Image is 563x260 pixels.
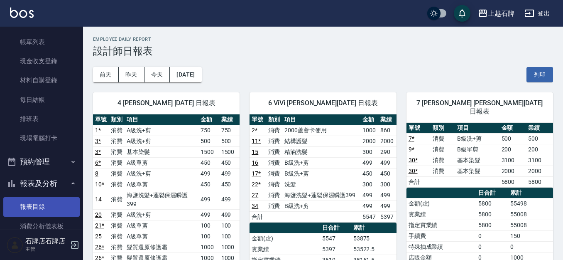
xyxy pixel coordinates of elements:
a: 16 [252,159,258,166]
td: 5397 [378,211,396,222]
h3: 設計師日報表 [93,45,553,57]
td: 300 [360,146,378,157]
td: 300 [360,179,378,190]
a: 25 [95,233,102,240]
td: 消費 [109,179,125,190]
td: 消費 [109,190,125,209]
td: 消費 [109,168,125,179]
td: 實業績 [406,209,476,220]
button: 列印 [526,67,553,82]
td: 實業績 [250,244,320,255]
td: B級單剪 [455,144,499,155]
td: A級洗+剪 [125,209,198,220]
td: 499 [360,157,378,168]
td: 499 [219,168,240,179]
td: 499 [360,190,378,201]
a: 消費分析儀表板 [3,217,80,236]
td: 消費 [431,155,455,166]
td: 500 [499,133,526,144]
button: 預約管理 [3,151,80,173]
td: 消費 [109,242,125,253]
td: 洗髮 [282,179,360,190]
td: 500 [526,133,553,144]
a: 20 [95,211,102,218]
td: 消費 [266,125,282,136]
td: 消費 [266,168,282,179]
td: A級單剪 [125,179,198,190]
td: 消費 [266,179,282,190]
a: 排班表 [3,109,80,129]
td: 450 [198,179,219,190]
img: Logo [10,7,34,18]
button: [DATE] [170,67,201,82]
td: 500 [198,136,219,146]
td: 200 [499,144,526,155]
th: 金額 [499,123,526,134]
td: 金額(虛) [406,198,476,209]
h5: 石牌店石牌店 [25,237,68,245]
td: A級洗+剪 [125,168,198,179]
td: 5800 [476,209,508,220]
th: 金額 [198,114,219,125]
td: 消費 [431,166,455,176]
th: 類別 [266,114,282,125]
a: 帳單列表 [3,32,80,52]
a: 材料自購登錄 [3,71,80,90]
td: B級洗+剪 [282,168,360,179]
td: 指定實業績 [406,220,476,230]
td: 100 [198,220,219,231]
td: 消費 [266,201,282,211]
span: 4 [PERSON_NAME] [DATE] 日報表 [103,99,230,107]
a: 14 [95,196,102,203]
span: 6 ViVi [PERSON_NAME][DATE] 日報表 [259,99,386,107]
button: 前天 [93,67,119,82]
td: 2000 [378,136,396,146]
td: 750 [219,125,240,136]
td: 5800 [476,220,508,230]
td: 499 [378,157,396,168]
td: 55008 [508,220,553,230]
img: Person [7,237,23,253]
th: 金額 [360,114,378,125]
td: 860 [378,125,396,136]
table: a dense table [250,114,396,223]
td: 300 [378,179,396,190]
td: 3100 [499,155,526,166]
td: 消費 [109,136,125,146]
p: 主管 [25,245,68,253]
td: 1000 [219,242,240,253]
table: a dense table [406,123,553,188]
td: 消費 [109,146,125,157]
button: save [454,5,470,22]
td: 1000 [198,242,219,253]
a: 現場電腦打卡 [3,129,80,148]
td: 1000 [360,125,378,136]
td: 500 [219,136,240,146]
td: 53522.5 [351,244,397,255]
td: 消費 [109,157,125,168]
td: 499 [198,168,219,179]
td: 海鹽洗髮+蓬鬆保濕瞬護399 [282,190,360,201]
button: 今天 [144,67,170,82]
a: 34 [252,203,258,209]
button: 報表及分析 [3,173,80,194]
td: 消費 [109,220,125,231]
td: 2000 [526,166,553,176]
th: 單號 [250,114,266,125]
a: 報表目錄 [3,197,80,216]
a: 現金收支登錄 [3,52,80,71]
td: 精油洗髮 [282,146,360,157]
td: 消費 [266,157,282,168]
h2: Employee Daily Report [93,37,553,42]
th: 單號 [93,114,109,125]
td: 特殊抽成業績 [406,241,476,252]
td: 結構護髮 [282,136,360,146]
th: 類別 [431,123,455,134]
td: 0 [476,230,508,241]
td: B級洗+剪 [282,157,360,168]
th: 業績 [219,114,240,125]
td: A級單剪 [125,231,198,242]
button: 昨天 [119,67,144,82]
td: 499 [360,201,378,211]
td: 499 [198,190,219,209]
